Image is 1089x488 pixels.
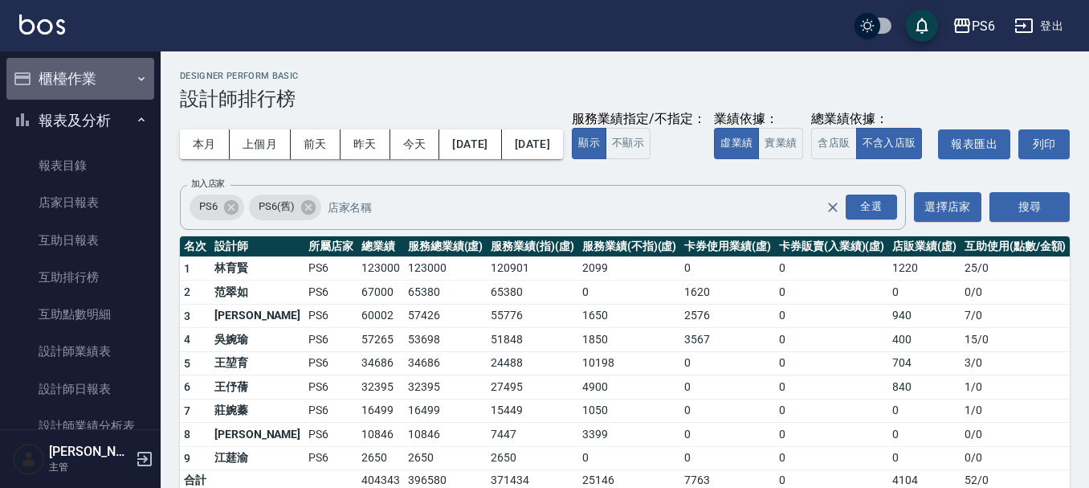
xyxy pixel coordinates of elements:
[210,304,304,328] td: [PERSON_NAME]
[6,58,154,100] button: 櫃檯作業
[578,423,680,447] td: 3399
[210,446,304,470] td: 江莛渝
[775,236,888,257] th: 卡券販賣(入業績)(虛)
[210,256,304,281] td: 林育賢
[888,256,961,281] td: 1220
[304,351,357,375] td: PS6
[184,404,190,417] span: 7
[404,304,487,328] td: 57426
[6,184,154,221] a: 店家日報表
[184,310,190,322] span: 3
[578,256,680,281] td: 2099
[961,351,1070,375] td: 3 / 0
[184,380,190,393] span: 6
[888,236,961,257] th: 店販業績(虛)
[304,256,357,281] td: PS6
[680,256,775,281] td: 0
[680,375,775,400] td: 0
[210,375,304,400] td: 王伃蒨
[304,328,357,352] td: PS6
[487,304,578,328] td: 55776
[578,399,680,423] td: 1050
[961,256,1070,281] td: 25 / 0
[888,446,961,470] td: 0
[578,281,680,305] td: 0
[6,147,154,184] a: 報表目錄
[404,256,487,281] td: 123000
[49,444,131,460] h5: [PERSON_NAME]
[680,351,775,375] td: 0
[341,129,390,159] button: 昨天
[775,304,888,328] td: 0
[680,236,775,257] th: 卡券使用業績(虛)
[404,328,487,352] td: 53698
[180,236,210,257] th: 名次
[304,281,357,305] td: PS6
[404,423,487,447] td: 10846
[357,399,404,423] td: 16499
[961,304,1070,328] td: 7 / 0
[390,129,440,159] button: 今天
[502,129,563,159] button: [DATE]
[914,192,981,222] button: 選擇店家
[13,443,45,475] img: Person
[775,256,888,281] td: 0
[811,111,930,128] div: 總業績依據：
[190,199,227,215] span: PS6
[19,14,65,35] img: Logo
[578,304,680,328] td: 1650
[6,100,154,141] button: 報表及分析
[606,128,651,159] button: 不顯示
[190,195,244,220] div: PS6
[357,446,404,470] td: 2650
[357,423,404,447] td: 10846
[230,129,291,159] button: 上個月
[304,236,357,257] th: 所屬店家
[404,351,487,375] td: 34686
[210,236,304,257] th: 設計師
[1018,129,1070,159] button: 列印
[775,399,888,423] td: 0
[210,328,304,352] td: 吳婉瑜
[961,399,1070,423] td: 1 / 0
[6,222,154,259] a: 互助日報表
[989,192,1070,222] button: 搜尋
[775,375,888,400] td: 0
[714,128,759,159] button: 虛業績
[6,371,154,408] a: 設計師日報表
[249,199,304,215] span: PS6(舊)
[775,281,888,305] td: 0
[404,399,487,423] td: 16499
[210,399,304,423] td: 莊婉蓁
[357,304,404,328] td: 60002
[961,281,1070,305] td: 0 / 0
[487,446,578,470] td: 2650
[404,446,487,470] td: 2650
[184,333,190,346] span: 4
[404,375,487,400] td: 32395
[758,128,803,159] button: 實業績
[6,296,154,333] a: 互助點數明細
[680,446,775,470] td: 0
[487,375,578,400] td: 27495
[856,128,923,159] button: 不含入店販
[572,111,706,128] div: 服務業績指定/不指定：
[184,285,190,298] span: 2
[191,178,225,190] label: 加入店家
[578,351,680,375] td: 10198
[888,304,961,328] td: 940
[680,423,775,447] td: 0
[6,333,154,370] a: 設計師業績表
[357,256,404,281] td: 123000
[304,423,357,447] td: PS6
[938,129,1010,159] a: 報表匯出
[184,357,190,370] span: 5
[842,191,900,223] button: Open
[357,351,404,375] td: 34686
[888,328,961,352] td: 400
[822,196,844,219] button: Clear
[184,262,190,275] span: 1
[972,16,995,36] div: PS6
[357,328,404,352] td: 57265
[714,111,803,128] div: 業績依據：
